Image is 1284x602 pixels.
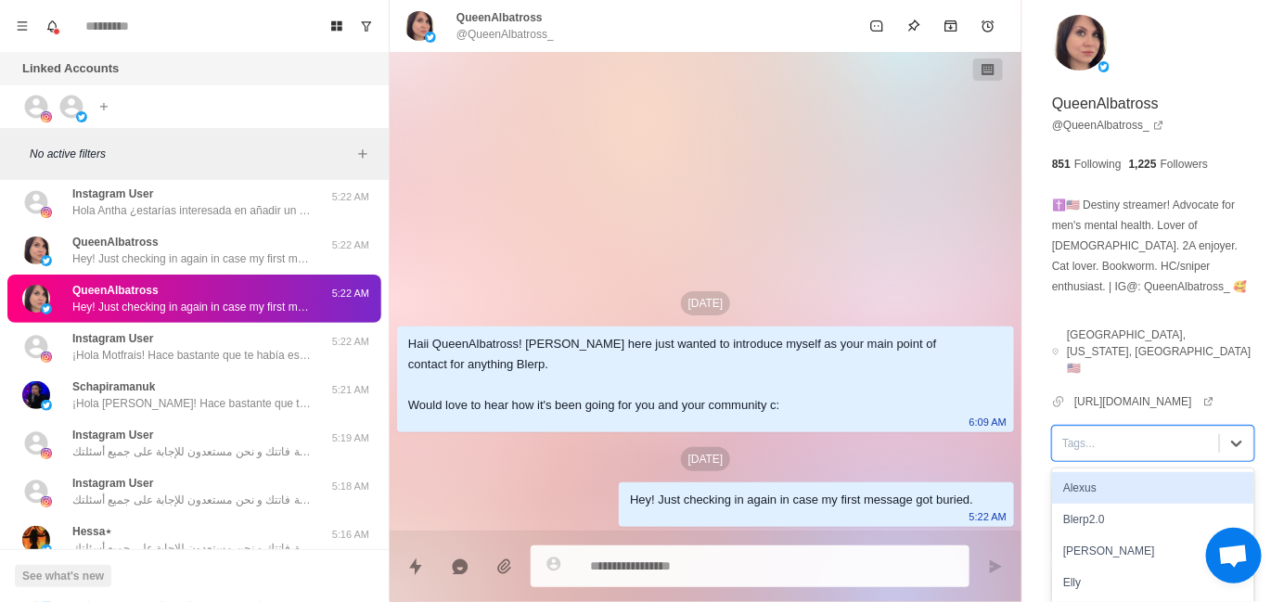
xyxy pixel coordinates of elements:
[41,352,52,363] img: picture
[41,544,52,556] img: picture
[932,7,969,45] button: Archive
[72,492,314,508] p: سلام حبيت أذكرك لو الرسالة سابقة فاتتك و نحن مستعدون للإجابة على جميع أسئلتك
[15,565,111,587] button: See what's new
[969,412,1007,432] p: 6:09 AM
[1074,393,1214,410] a: [URL][DOMAIN_NAME]
[72,202,314,219] p: Hola Antha ¿estarías interesada en añadir un TTS con la voz de personajes famosos (generada por I...
[352,143,374,165] button: Add filters
[404,11,434,41] img: picture
[1052,567,1254,598] div: Elly
[327,189,374,205] p: 5:22 AM
[1052,195,1254,297] p: ✝️🇺🇸 Destiny streamer! Advocate for men's mental health. Lover of [DEMOGRAPHIC_DATA]. 2A enjoyer....
[72,443,314,460] p: سلام حبيت أذكرك لو الرسالة سابقة فاتتك و نحن مستعدون للإجابة على جميع أسئلتك
[858,7,895,45] button: Mark as unread
[41,496,52,507] img: picture
[72,299,314,315] p: Hey! Just checking in again in case my first message got buried.
[76,111,87,122] img: picture
[327,382,374,398] p: 5:21 AM
[630,490,973,510] div: Hey! Just checking in again in case my first message got buried.
[397,548,434,585] button: Quick replies
[895,7,932,45] button: Pin
[72,250,314,267] p: Hey! Just checking in again in case my first message got buried.
[681,291,731,315] p: [DATE]
[1052,15,1108,70] img: picture
[72,427,153,443] p: Instagram User
[41,207,52,218] img: picture
[22,381,50,409] img: picture
[486,548,523,585] button: Add media
[1098,61,1110,72] img: picture
[327,527,374,543] p: 5:16 AM
[1052,535,1254,567] div: [PERSON_NAME]
[22,237,50,264] img: picture
[969,7,1007,45] button: Add reminder
[22,526,50,554] img: picture
[72,540,314,557] p: سلام حبيت أذكرك لو الرسالة سابقة فاتتك و نحن مستعدون للإجابة على جميع أسئلتك
[327,237,374,253] p: 5:22 AM
[1052,93,1159,115] p: QueenAlbatross
[41,448,52,459] img: picture
[327,479,374,494] p: 5:18 AM
[327,286,374,301] p: 5:22 AM
[72,234,159,250] p: QueenAlbatross
[41,303,52,314] img: picture
[72,282,159,299] p: QueenAlbatross
[41,255,52,266] img: picture
[408,334,973,416] div: Haii QueenAlbatross! [PERSON_NAME] here just wanted to introduce myself as your main point of con...
[41,400,52,411] img: picture
[442,548,479,585] button: Reply with AI
[352,11,381,41] button: Show unread conversations
[72,347,314,364] p: ¡Hola Motfrais! Hace bastante que te había escrito, sólo quería confirmar si habías recibido mi m...
[72,523,112,540] p: Hessa⋆
[969,506,1007,527] p: 5:22 AM
[977,548,1014,585] button: Send message
[1129,156,1157,173] p: 1,225
[72,378,155,395] p: Schapiramanuk
[1206,528,1262,583] a: Open chat
[681,447,731,471] p: [DATE]
[22,59,119,78] p: Linked Accounts
[1052,472,1254,504] div: Alexus
[327,430,374,446] p: 5:19 AM
[37,11,67,41] button: Notifications
[1052,504,1254,535] div: Blerp2.0
[322,11,352,41] button: Board View
[1052,156,1071,173] p: 851
[327,334,374,350] p: 5:22 AM
[30,146,352,162] p: No active filters
[425,32,436,43] img: picture
[1052,117,1164,134] a: @QueenAlbatross_
[72,330,153,347] p: Instagram User
[456,26,554,43] p: @QueenAlbatross_
[93,96,115,118] button: Add account
[7,11,37,41] button: Menu
[456,9,543,26] p: QueenAlbatross
[72,475,153,492] p: Instagram User
[22,285,50,313] img: picture
[1161,156,1208,173] p: Followers
[41,111,52,122] img: picture
[1074,156,1122,173] p: Following
[72,395,314,412] p: ¡Hola [PERSON_NAME]! Hace bastante que te había escrito, sólo quería confirmar si habías recibido...
[1067,327,1254,377] p: [GEOGRAPHIC_DATA], [US_STATE], [GEOGRAPHIC_DATA] 🇺🇸
[72,186,153,202] p: Instagram User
